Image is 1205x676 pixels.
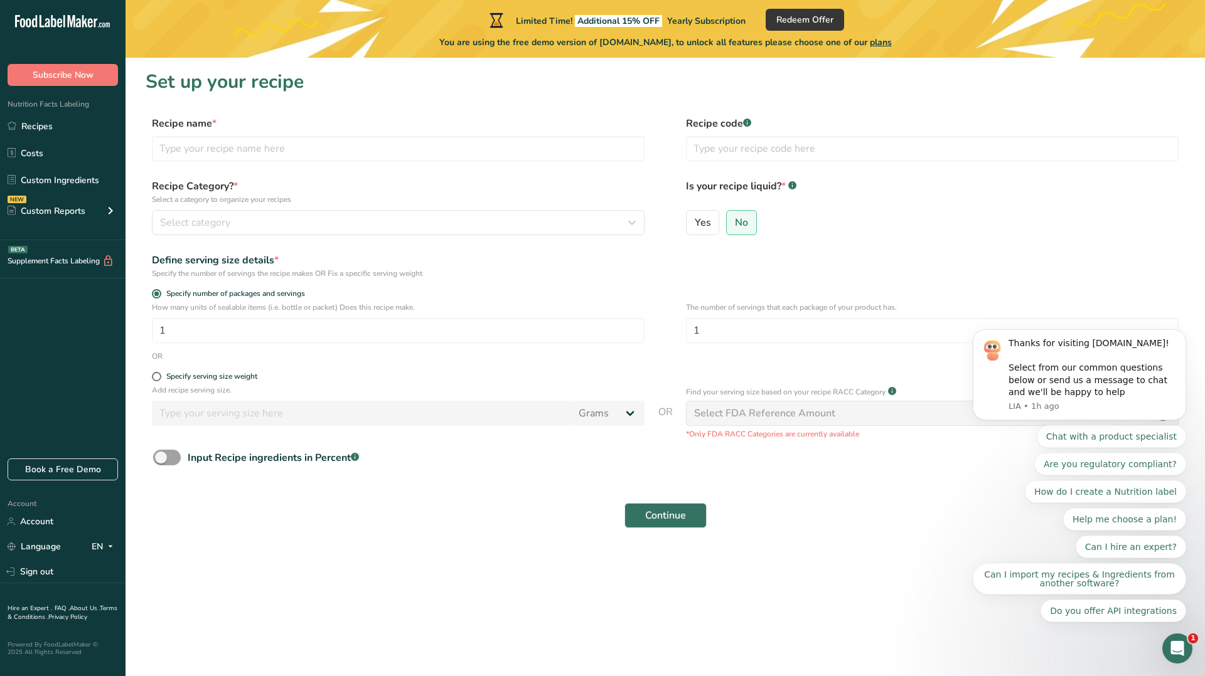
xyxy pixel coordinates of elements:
[8,604,52,613] a: Hire an Expert .
[55,604,70,613] a: FAQ .
[8,204,85,218] div: Custom Reports
[152,401,571,426] input: Type your serving size here
[735,216,748,229] span: No
[645,508,686,523] span: Continue
[152,302,645,313] p: How many units of sealable items (i.e. bottle or packet) Does this recipe make.
[48,613,87,621] a: Privacy Policy
[954,114,1205,642] iframe: Intercom notifications message
[686,136,1179,161] input: Type your recipe code here
[146,68,1185,96] h1: Set up your recipe
[624,503,707,528] button: Continue
[160,215,230,230] span: Select category
[8,458,118,480] a: Book a Free Demo
[766,9,844,31] button: Redeem Offer
[1188,633,1198,643] span: 1
[152,210,645,235] button: Select category
[8,64,118,86] button: Subscribe Now
[667,15,746,27] span: Yearly Subscription
[92,539,118,554] div: EN
[695,216,711,229] span: Yes
[70,604,100,613] a: About Us .
[152,179,645,205] label: Recipe Category?
[8,246,28,253] div: BETA
[161,289,305,298] span: Specify number of packages and servings
[658,404,673,440] span: OR
[686,116,1179,131] label: Recipe code
[8,641,118,656] div: Powered By FoodLabelMaker © 2025 All Rights Reserved
[152,351,163,362] div: OR
[188,450,359,465] div: Input Recipe ingredients in Percent
[575,15,662,27] span: Additional 15% OFF
[686,428,1179,440] p: *Only FDA RACC Categories are currently available
[33,68,94,82] span: Subscribe Now
[686,302,1179,313] p: The number of servings that each package of your product has.
[8,196,26,203] div: NEW
[686,179,1179,205] label: Is your recipe liquid?
[152,268,645,279] div: Specify the number of servings the recipe makes OR Fix a specific serving weight
[776,13,833,26] span: Redeem Offer
[152,384,645,396] p: Add recipe serving size.
[166,372,257,381] div: Specify serving size weight
[152,253,645,268] div: Define serving size details
[8,536,61,557] a: Language
[686,386,886,398] p: Find your serving size based on your recipe RACC Category
[439,36,892,49] span: You are using the free demo version of [DOMAIN_NAME], to unlock all features please choose one of...
[152,136,645,161] input: Type your recipe name here
[152,194,645,205] p: Select a category to organize your recipes
[694,406,835,421] div: Select FDA Reference Amount
[870,36,892,48] span: plans
[152,116,645,131] label: Recipe name
[487,13,746,28] div: Limited Time!
[8,604,117,621] a: Terms & Conditions .
[1162,633,1192,663] iframe: Intercom live chat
